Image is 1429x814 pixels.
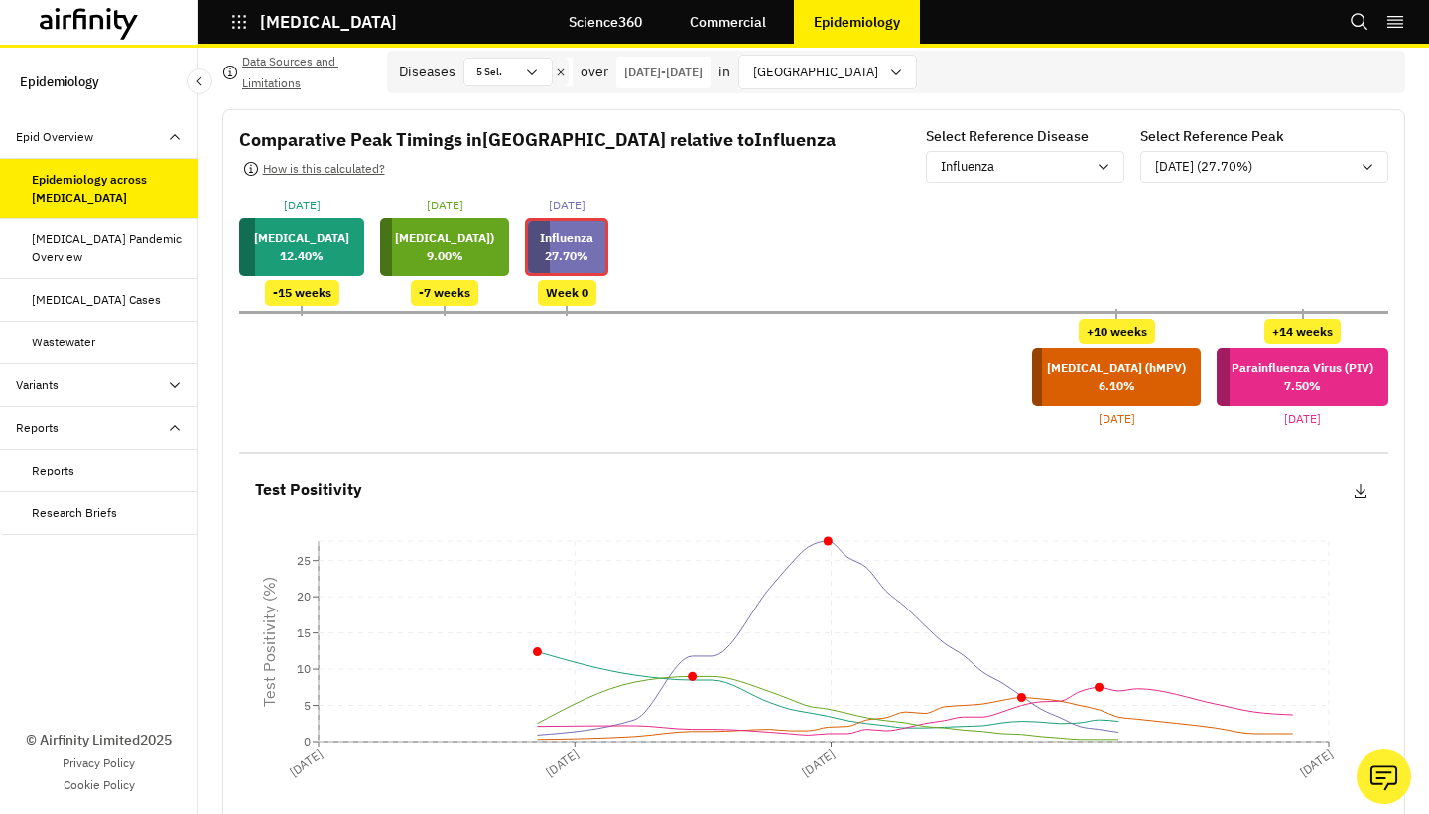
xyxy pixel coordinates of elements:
button: How is this calculated? [239,153,388,185]
tspan: Test Positivity (%) [259,577,279,707]
p: 7.50 % [1232,377,1373,395]
div: +14 weeks [1264,319,1341,344]
p: [MEDICAL_DATA]) [395,229,494,247]
div: Reports [16,419,59,437]
div: Epid Overview [16,128,93,146]
div: +10 weeks [1079,319,1155,344]
tspan: 25 [297,553,311,568]
div: Diseases [399,62,455,82]
p: Parainfluenza Virus (PIV) [1232,359,1373,377]
button: Data Sources and Limitations [222,57,371,88]
p: [MEDICAL_DATA] [254,229,349,247]
p: Comparative Peak Timings in [GEOGRAPHIC_DATA] relative to Influenza [239,126,836,153]
div: Variants [16,376,59,394]
p: Select Reference Peak [1140,126,1284,147]
tspan: 0 [304,734,311,748]
p: Influenza [540,229,593,247]
button: Ask our analysts [1357,749,1411,804]
p: in [718,62,730,82]
div: Week 0 [538,280,596,306]
p: 27.70 % [540,247,593,265]
p: 6.10 % [1047,377,1186,395]
p: [DATE] - [DATE] [624,64,703,81]
p: [DATE] [427,197,463,214]
p: [DATE] [1284,410,1321,428]
p: [DATE] (27.70%) [1155,157,1252,177]
tspan: 5 [304,698,311,713]
p: Test Positivity [255,477,362,503]
div: [MEDICAL_DATA] Pandemic Overview [32,230,183,266]
div: -7 weeks [411,280,478,306]
div: 5 Sel. [464,59,524,85]
p: [DATE] [549,197,585,214]
p: How is this calculated? [263,158,385,180]
p: over [581,62,608,82]
p: Data Sources and Limitations [242,51,371,94]
button: [MEDICAL_DATA] [230,5,397,39]
tspan: [DATE] [1297,746,1336,780]
p: 9.00 % [395,247,494,265]
tspan: [DATE] [543,746,582,780]
p: Select Reference Disease [926,126,1089,147]
div: Reports [32,462,74,479]
div: [MEDICAL_DATA] Cases [32,291,161,309]
tspan: [DATE] [287,746,325,780]
tspan: 15 [297,625,311,640]
p: Epidemiology [814,14,900,30]
div: Epidemiology across [MEDICAL_DATA] [32,171,183,206]
a: Cookie Policy [64,776,135,794]
p: [DATE] [1099,410,1135,428]
tspan: 10 [297,661,311,676]
p: © Airfinity Limited 2025 [26,730,172,750]
a: Privacy Policy [63,754,135,772]
p: [MEDICAL_DATA] (hMPV) [1047,359,1186,377]
div: -15 weeks [265,280,339,306]
tspan: [DATE] [799,746,838,780]
div: Research Briefs [32,504,117,522]
p: 12.40 % [254,247,349,265]
button: Close Sidebar [187,68,212,94]
button: Search [1350,5,1369,39]
p: Influenza [941,157,994,177]
p: [DATE] [284,197,321,214]
p: Epidemiology [20,64,99,100]
div: Wastewater [32,334,95,351]
tspan: 20 [297,589,311,604]
p: [MEDICAL_DATA] [260,13,397,31]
